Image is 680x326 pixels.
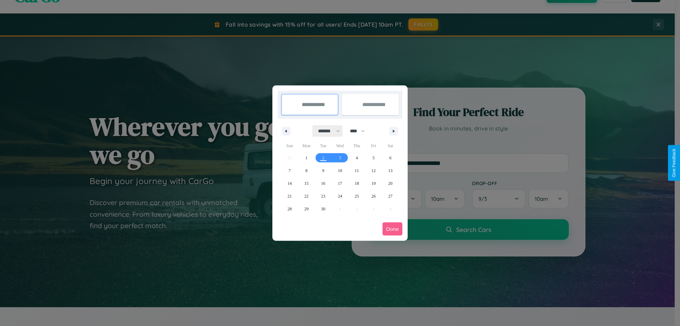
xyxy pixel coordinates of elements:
span: Wed [331,140,348,151]
span: 14 [288,177,292,190]
span: 4 [356,151,358,164]
span: 3 [339,151,341,164]
span: Mon [298,140,314,151]
button: 2 [315,151,331,164]
button: 1 [298,151,314,164]
button: 19 [365,177,382,190]
button: 25 [348,190,365,203]
button: 22 [298,190,314,203]
span: Fri [365,140,382,151]
button: 30 [315,203,331,215]
button: 9 [315,164,331,177]
button: 28 [281,203,298,215]
span: 2 [322,151,324,164]
span: 28 [288,203,292,215]
span: 7 [289,164,291,177]
button: 12 [365,164,382,177]
span: 19 [372,177,376,190]
span: 13 [388,164,392,177]
span: 30 [321,203,325,215]
button: 23 [315,190,331,203]
span: 29 [304,203,308,215]
span: Thu [348,140,365,151]
button: 21 [281,190,298,203]
span: 6 [389,151,391,164]
button: 29 [298,203,314,215]
span: 11 [355,164,359,177]
span: 5 [373,151,375,164]
button: 24 [331,190,348,203]
span: 1 [305,151,307,164]
button: 17 [331,177,348,190]
span: 24 [338,190,342,203]
span: 8 [305,164,307,177]
button: 7 [281,164,298,177]
button: Done [382,222,402,236]
button: 11 [348,164,365,177]
span: 17 [338,177,342,190]
span: 9 [322,164,324,177]
button: 10 [331,164,348,177]
span: 26 [372,190,376,203]
button: 15 [298,177,314,190]
button: 16 [315,177,331,190]
span: 15 [304,177,308,190]
button: 4 [348,151,365,164]
button: 13 [382,164,399,177]
button: 5 [365,151,382,164]
button: 14 [281,177,298,190]
span: 25 [355,190,359,203]
span: Sat [382,140,399,151]
span: 23 [321,190,325,203]
span: 12 [372,164,376,177]
button: 18 [348,177,365,190]
span: Tue [315,140,331,151]
span: 22 [304,190,308,203]
button: 3 [331,151,348,164]
span: 21 [288,190,292,203]
button: 20 [382,177,399,190]
button: 27 [382,190,399,203]
button: 26 [365,190,382,203]
span: 18 [355,177,359,190]
span: Sun [281,140,298,151]
button: 8 [298,164,314,177]
div: Give Feedback [671,149,676,177]
span: 10 [338,164,342,177]
span: 16 [321,177,325,190]
span: 20 [388,177,392,190]
span: 27 [388,190,392,203]
button: 6 [382,151,399,164]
